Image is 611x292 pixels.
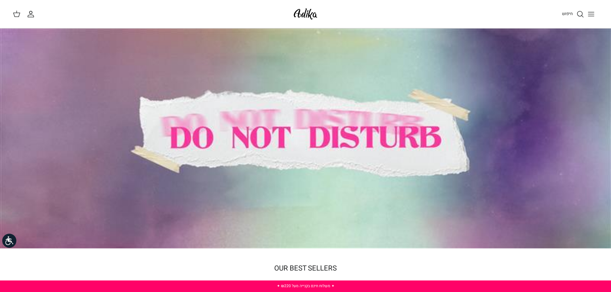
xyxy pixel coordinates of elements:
[292,6,319,21] img: Adika IL
[584,7,598,21] button: Toggle menu
[27,10,37,18] a: החשבון שלי
[277,283,335,289] a: ✦ משלוח חינם בקנייה מעל ₪220 ✦
[562,10,584,18] a: חיפוש
[274,263,337,273] a: OUR BEST SELLERS
[562,11,573,17] span: חיפוש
